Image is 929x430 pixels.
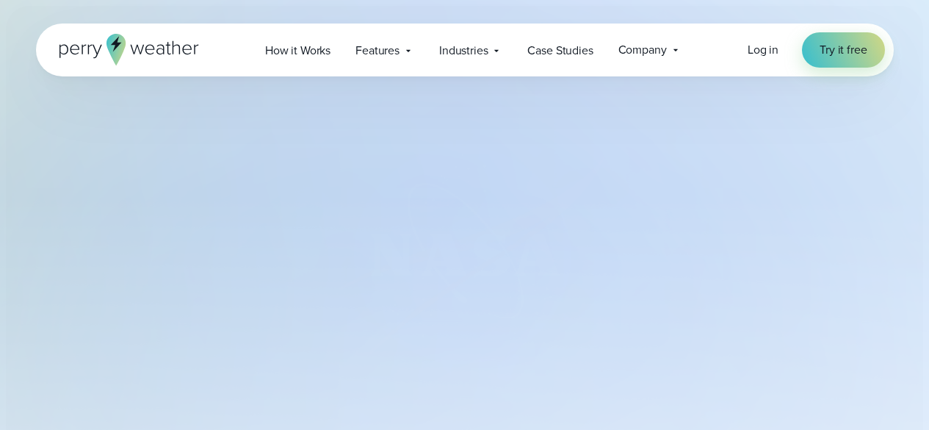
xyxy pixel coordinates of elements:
span: Log in [748,41,778,58]
span: Company [618,41,667,59]
span: Features [355,42,400,60]
span: How it Works [265,42,330,60]
a: Case Studies [515,35,605,65]
span: Try it free [820,41,867,59]
a: Log in [748,41,778,59]
span: Case Studies [527,42,593,60]
a: Try it free [802,32,884,68]
a: How it Works [253,35,343,65]
span: Industries [439,42,488,60]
